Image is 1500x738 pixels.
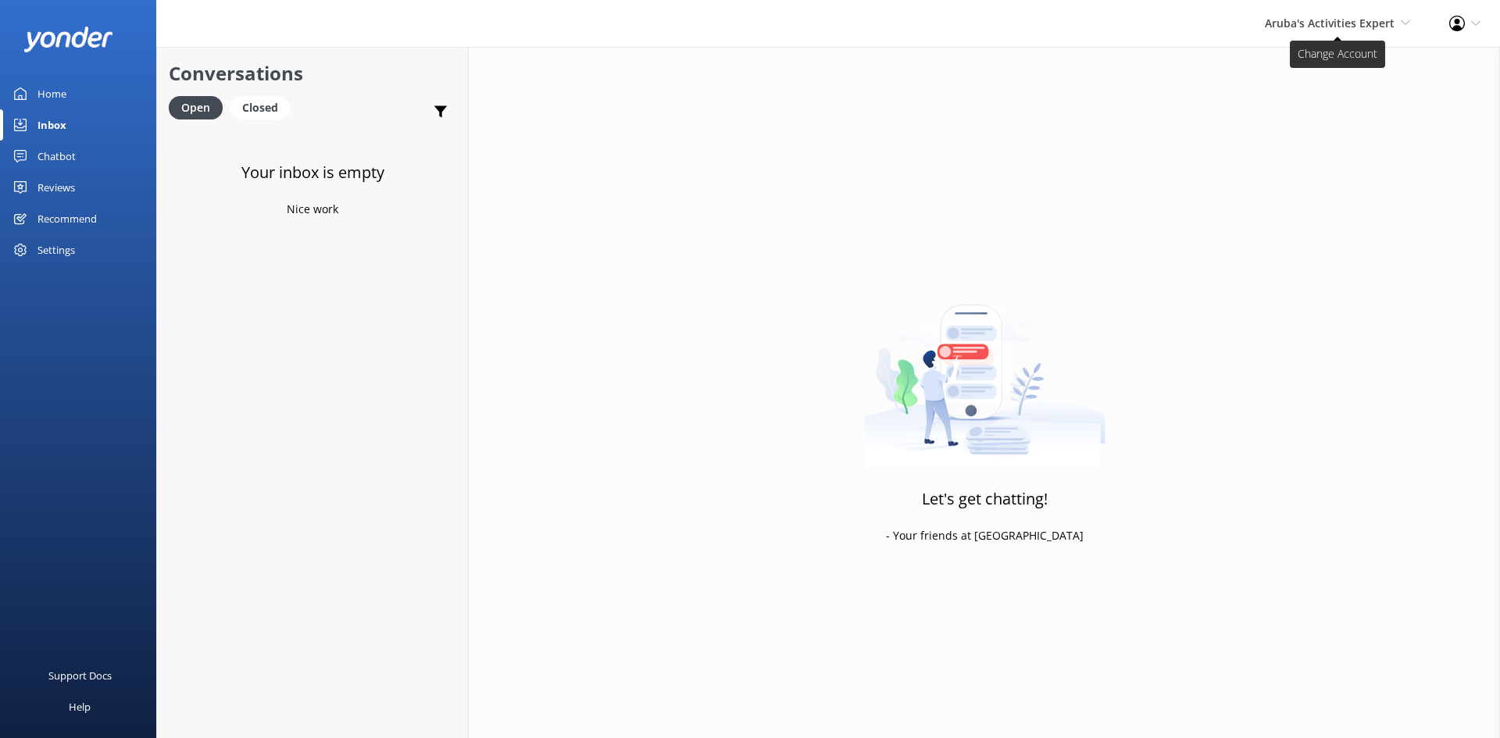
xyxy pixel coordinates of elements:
h3: Let's get chatting! [922,487,1048,512]
span: Aruba's Activities Expert [1265,16,1395,30]
p: - Your friends at [GEOGRAPHIC_DATA] [886,527,1084,544]
h2: Conversations [169,59,456,88]
img: artwork of a man stealing a conversation from at giant smartphone [864,272,1105,467]
div: Reviews [37,172,75,203]
p: Nice work [287,201,338,218]
div: Home [37,78,66,109]
div: Help [69,691,91,722]
h3: Your inbox is empty [241,160,384,185]
div: Closed [230,96,290,119]
img: yonder-white-logo.png [23,27,113,52]
div: Recommend [37,203,97,234]
div: Support Docs [48,660,112,691]
div: Chatbot [37,141,76,172]
div: Inbox [37,109,66,141]
div: Settings [37,234,75,266]
div: Open [169,96,223,119]
a: Open [169,98,230,116]
a: Closed [230,98,298,116]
